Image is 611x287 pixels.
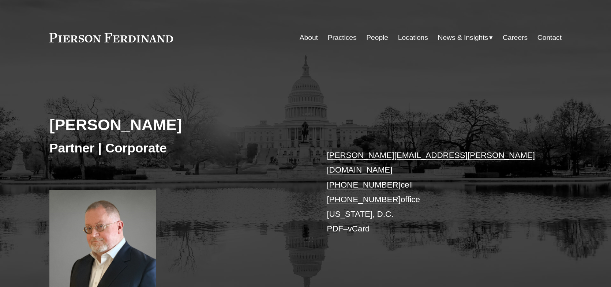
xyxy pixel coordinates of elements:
[327,180,401,189] a: [PHONE_NUMBER]
[503,31,528,45] a: Careers
[49,140,305,156] h3: Partner | Corporate
[438,31,488,44] span: News & Insights
[348,224,370,233] a: vCard
[366,31,388,45] a: People
[438,31,493,45] a: folder dropdown
[328,31,357,45] a: Practices
[327,151,535,174] a: [PERSON_NAME][EMAIL_ADDRESS][PERSON_NAME][DOMAIN_NAME]
[398,31,428,45] a: Locations
[300,31,318,45] a: About
[327,224,343,233] a: PDF
[327,148,540,237] p: cell office [US_STATE], D.C. –
[327,195,401,204] a: [PHONE_NUMBER]
[537,31,562,45] a: Contact
[49,115,305,134] h2: [PERSON_NAME]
